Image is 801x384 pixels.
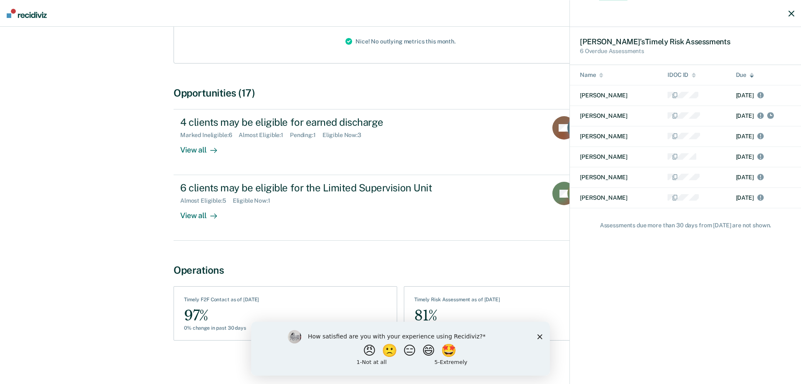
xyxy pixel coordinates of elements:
[131,23,148,35] button: 2
[736,112,774,119] span: [DATE]
[570,188,657,208] td: [PERSON_NAME]
[570,126,657,147] td: [PERSON_NAME]
[570,106,657,126] td: [PERSON_NAME]
[57,11,249,18] div: How satisfied are you with your experience using Recidiviz?
[57,38,136,43] div: 1 - Not at all
[112,23,126,35] button: 1
[37,8,50,22] img: Profile image for Kim
[580,48,791,55] div: 6 Overdue Assessments
[580,71,603,79] div: Name
[667,71,696,79] div: IDOC ID
[286,13,291,18] div: Close survey
[736,174,764,181] span: [DATE]
[736,153,764,160] span: [DATE]
[570,147,657,167] td: [PERSON_NAME]
[152,23,166,35] button: 3
[570,208,801,242] p: Assessment s due more than 30 days from [DATE] are not shown.
[736,71,754,79] div: Due
[190,23,207,35] button: 5
[580,37,791,46] div: [PERSON_NAME] ’s Timely Risk Assessment s
[736,194,764,201] span: [DATE]
[183,38,262,43] div: 5 - Extremely
[736,92,764,99] span: [DATE]
[171,23,186,35] button: 4
[736,133,764,140] span: [DATE]
[570,85,657,106] td: [PERSON_NAME]
[570,167,657,188] td: [PERSON_NAME]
